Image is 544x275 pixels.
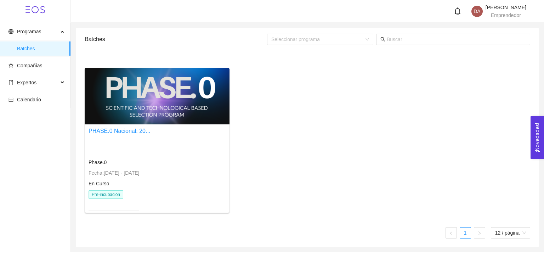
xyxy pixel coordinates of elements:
span: star [8,63,13,68]
span: [PERSON_NAME] [486,5,526,10]
input: Buscar [387,35,526,43]
span: Batches [17,41,65,56]
span: Fecha: [DATE] - [DATE] [89,170,139,176]
div: tamaño de página [491,227,530,238]
div: Batches [85,29,267,49]
span: left [449,231,453,235]
button: right [474,227,485,238]
button: Open Feedback Widget [531,116,544,159]
span: En Curso [89,181,109,186]
span: Calendario [17,97,41,102]
li: Página siguiente [474,227,485,238]
a: PHASE.0 Nacional: 20... [89,128,150,134]
span: Pre-incubación [89,190,123,199]
span: global [8,29,13,34]
span: 12 / página [495,228,526,238]
a: 1 [460,228,471,238]
span: right [477,231,482,235]
span: calendar [8,97,13,102]
span: Compañías [17,63,42,68]
li: 1 [460,227,471,238]
span: DA [474,6,480,17]
span: Programas [17,29,41,34]
button: left [446,227,457,238]
span: search [380,37,385,42]
li: Página anterior [446,227,457,238]
span: bell [454,7,461,15]
span: Emprendedor [491,12,521,18]
span: Expertos [17,80,36,85]
span: book [8,80,13,85]
span: Phase.0 [89,159,107,165]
